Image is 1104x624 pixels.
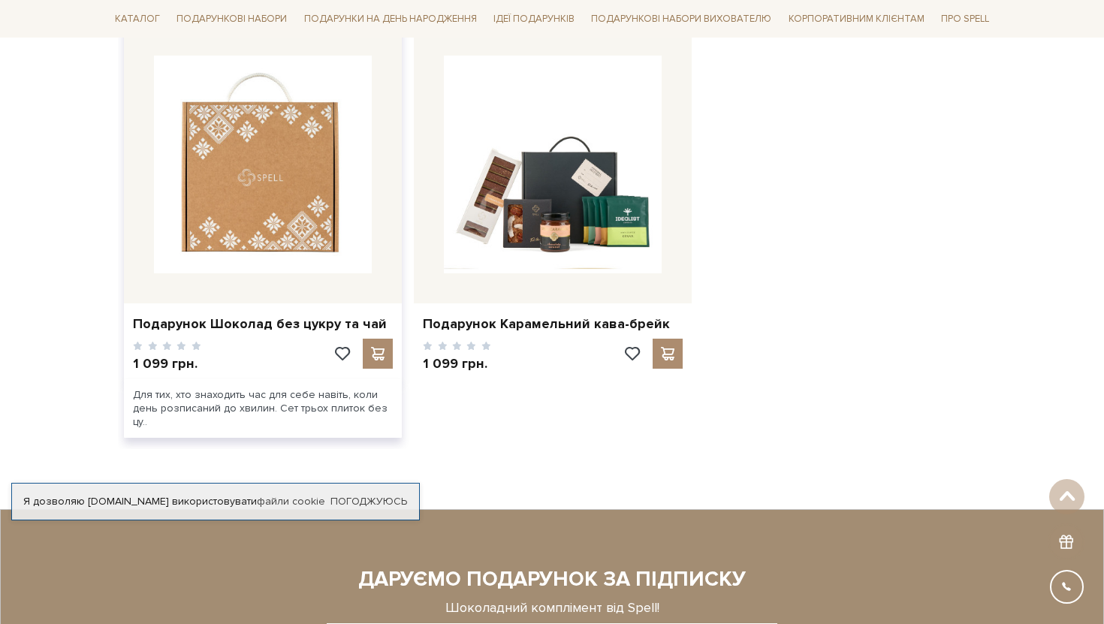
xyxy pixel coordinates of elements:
[133,315,393,333] a: Подарунок Шоколад без цукру та чай
[783,6,931,32] a: Корпоративним клієнтам
[154,56,372,273] img: Подарунок Шоколад без цукру та чай
[298,8,483,31] a: Подарунки на День народження
[585,6,777,32] a: Подарункові набори вихователю
[330,495,407,508] a: Погоджуюсь
[133,355,201,372] p: 1 099 грн.
[170,8,293,31] a: Подарункові набори
[935,8,995,31] a: Про Spell
[124,379,402,439] div: Для тих, хто знаходить час для себе навіть, коли день розписаний до хвилин. Сет трьох плиток без ...
[423,315,683,333] a: Подарунок Карамельний кава-брейк
[109,8,166,31] a: Каталог
[423,355,491,372] p: 1 099 грн.
[257,495,325,508] a: файли cookie
[12,495,419,508] div: Я дозволяю [DOMAIN_NAME] використовувати
[487,8,581,31] a: Ідеї подарунків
